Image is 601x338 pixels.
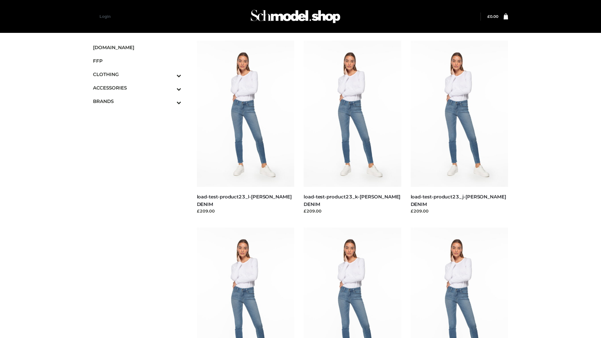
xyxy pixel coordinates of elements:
span: CLOTHING [93,71,181,78]
a: [DOMAIN_NAME] [93,41,181,54]
a: BRANDSToggle Submenu [93,95,181,108]
a: ACCESSORIESToggle Submenu [93,81,181,95]
span: BRANDS [93,98,181,105]
button: Toggle Submenu [159,68,181,81]
span: ACCESSORIES [93,84,181,91]
button: Toggle Submenu [159,81,181,95]
a: load-test-product23_j-[PERSON_NAME] DENIM [411,194,506,207]
a: FFP [93,54,181,68]
span: £ [487,14,490,19]
a: Login [100,14,110,19]
span: [DOMAIN_NAME] [93,44,181,51]
span: FFP [93,57,181,64]
a: £0.00 [487,14,498,19]
bdi: 0.00 [487,14,498,19]
img: Schmodel Admin 964 [249,4,342,29]
div: £209.00 [411,208,508,214]
div: £209.00 [197,208,295,214]
a: CLOTHINGToggle Submenu [93,68,181,81]
a: load-test-product23_k-[PERSON_NAME] DENIM [304,194,400,207]
button: Toggle Submenu [159,95,181,108]
a: load-test-product23_l-[PERSON_NAME] DENIM [197,194,292,207]
div: £209.00 [304,208,401,214]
